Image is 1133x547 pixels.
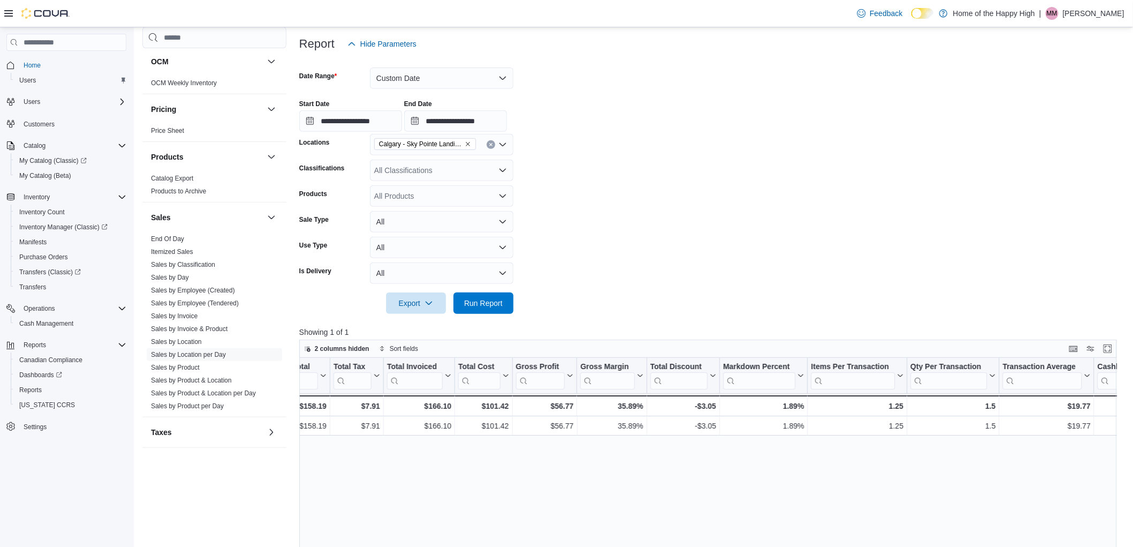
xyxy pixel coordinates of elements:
[11,398,131,413] button: [US_STATE] CCRS
[151,79,217,87] span: OCM Weekly Inventory
[458,362,500,389] div: Total Cost
[723,419,804,432] div: 1.89%
[1003,362,1091,389] button: Transaction Average
[580,362,635,372] div: Gross Margin
[19,171,71,180] span: My Catalog (Beta)
[151,56,263,67] button: OCM
[387,362,451,389] button: Total Invoiced
[2,419,131,434] button: Settings
[299,100,330,108] label: Start Date
[24,120,55,129] span: Customers
[19,283,46,291] span: Transfers
[651,400,716,413] div: -$3.05
[651,362,716,389] button: Total Discount
[151,261,215,268] a: Sales by Classification
[911,400,996,413] div: 1.5
[723,362,804,389] button: Markdown Percent
[299,241,327,250] label: Use Type
[151,377,232,384] a: Sales by Product & Location
[151,187,206,196] span: Products to Archive
[458,419,509,432] div: $101.42
[15,154,126,167] span: My Catalog (Classic)
[15,399,126,411] span: Washington CCRS
[2,57,131,73] button: Home
[516,400,573,413] div: $56.77
[516,419,573,432] div: $56.77
[2,94,131,109] button: Users
[15,236,51,249] a: Manifests
[19,420,126,433] span: Settings
[19,268,81,276] span: Transfers (Classic)
[334,362,372,372] div: Total Tax
[21,8,70,19] img: Cova
[19,208,65,216] span: Inventory Count
[19,118,59,131] a: Customers
[15,169,126,182] span: My Catalog (Beta)
[19,238,47,246] span: Manifests
[911,362,996,389] button: Qty Per Transaction
[280,362,327,389] button: Subtotal
[19,156,87,165] span: My Catalog (Classic)
[651,362,708,372] div: Total Discount
[370,211,513,233] button: All
[151,351,226,358] a: Sales by Location per Day
[11,73,131,88] button: Users
[15,281,50,294] a: Transfers
[343,33,421,55] button: Hide Parameters
[151,56,169,67] h3: OCM
[24,304,55,313] span: Operations
[387,419,451,432] div: $166.10
[19,339,50,351] button: Reports
[15,317,78,330] a: Cash Management
[404,100,432,108] label: End Date
[151,212,263,223] button: Sales
[265,55,278,68] button: OCM
[15,266,126,279] span: Transfers (Classic)
[19,139,126,152] span: Catalog
[580,362,635,389] div: Gross Margin
[580,400,643,413] div: 35.89%
[370,68,513,89] button: Custom Date
[142,172,286,202] div: Products
[151,126,184,135] span: Price Sheet
[464,298,503,309] span: Run Report
[151,325,228,333] a: Sales by Invoice & Product
[370,237,513,258] button: All
[151,248,193,256] a: Itemized Sales
[19,95,44,108] button: Users
[2,338,131,353] button: Reports
[1003,362,1082,372] div: Transaction Average
[265,103,278,116] button: Pricing
[458,400,509,413] div: $101.42
[299,164,345,173] label: Classifications
[151,260,215,269] span: Sales by Classification
[19,421,51,433] a: Settings
[142,77,286,94] div: OCM
[151,273,189,282] span: Sales by Day
[299,327,1126,338] p: Showing 1 of 1
[19,386,42,394] span: Reports
[11,368,131,383] a: Dashboards
[1067,342,1080,355] button: Keyboard shortcuts
[15,154,91,167] a: My Catalog (Classic)
[24,98,40,106] span: Users
[151,402,224,410] a: Sales by Product per Day
[1063,7,1124,20] p: [PERSON_NAME]
[151,389,256,397] a: Sales by Product & Location per Day
[299,138,330,147] label: Locations
[11,280,131,295] button: Transfers
[2,116,131,131] button: Customers
[1003,419,1091,432] div: $19.77
[265,151,278,163] button: Products
[151,152,184,162] h3: Products
[265,426,278,439] button: Taxes
[24,193,50,201] span: Inventory
[334,419,380,432] div: $7.91
[11,250,131,265] button: Purchase Orders
[299,72,337,80] label: Date Range
[392,293,440,314] span: Export
[19,95,126,108] span: Users
[387,362,443,372] div: Total Invoiced
[870,8,903,19] span: Feedback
